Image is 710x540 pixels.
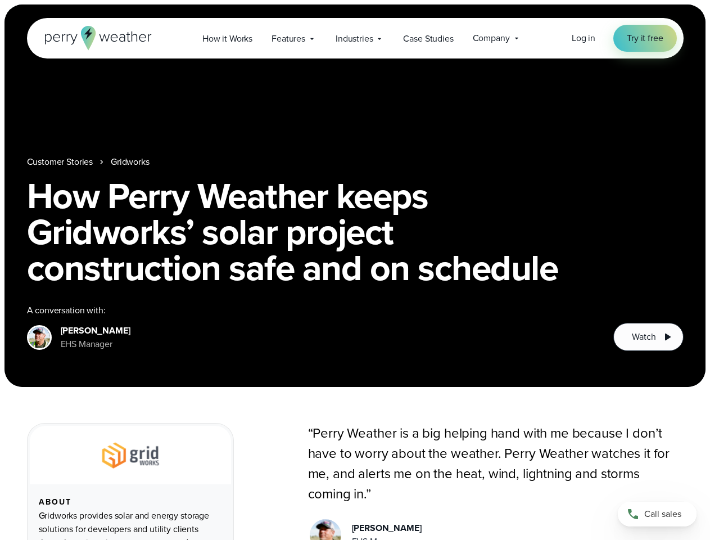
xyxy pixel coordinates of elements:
[644,507,681,521] span: Call sales
[27,155,684,169] nav: Breadcrumb
[403,32,453,46] span: Case Studies
[572,31,595,45] a: Log in
[111,155,150,169] a: Gridworks
[613,323,683,351] button: Watch
[27,155,93,169] a: Customer Stories
[627,31,663,45] span: Try it free
[29,327,50,348] img: Shane Calloway Headshot
[27,304,596,317] div: A conversation with:
[193,27,262,50] a: How it Works
[202,32,252,46] span: How it Works
[632,330,655,344] span: Watch
[572,31,595,44] span: Log in
[61,337,130,351] div: EHS Manager
[352,521,422,535] div: [PERSON_NAME]
[27,178,684,286] h1: How Perry Weather keeps Gridworks’ solar project construction safe and on schedule
[93,439,168,471] img: Gridworks.svg
[613,25,676,52] a: Try it free
[272,32,305,46] span: Features
[618,502,697,526] a: Call sales
[39,498,222,507] div: About
[308,423,684,504] p: “Perry Weather is a big helping hand with me because I don’t have to worry about the weather. Per...
[394,27,463,50] a: Case Studies
[61,324,130,337] div: [PERSON_NAME]
[336,32,373,46] span: Industries
[473,31,510,45] span: Company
